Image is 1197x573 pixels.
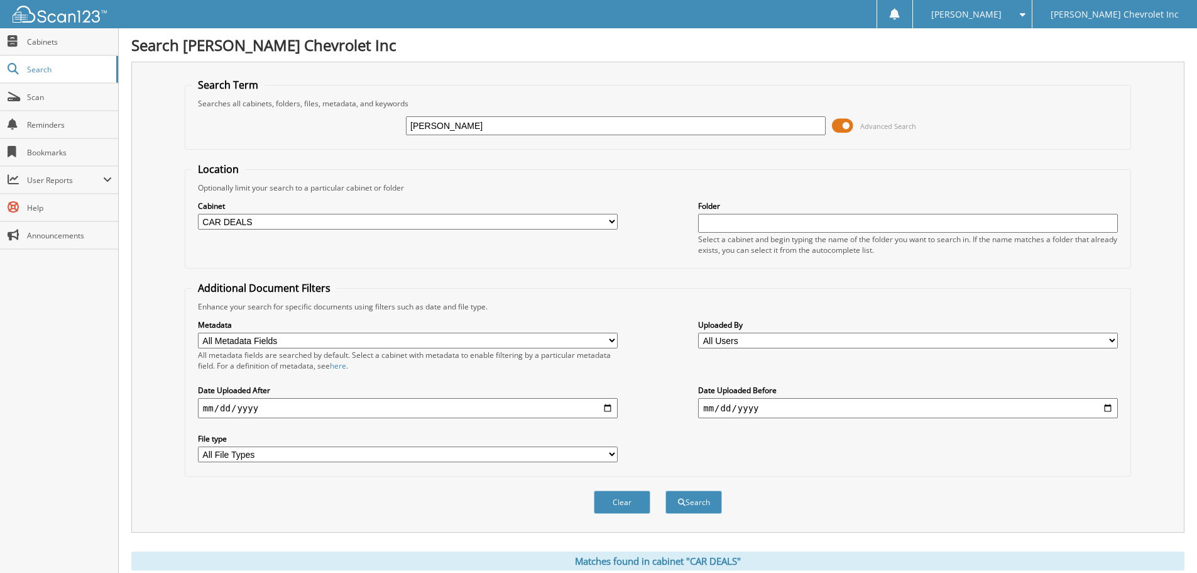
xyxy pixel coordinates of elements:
a: here [330,360,346,371]
label: File type [198,433,618,444]
span: User Reports [27,175,103,186]
div: Enhance your search for specific documents using filters such as date and file type. [192,301,1124,312]
span: Help [27,203,112,213]
legend: Additional Document Filters [192,281,337,295]
div: Matches found in cabinet "CAR DEALS" [131,552,1184,570]
label: Folder [698,201,1118,211]
label: Metadata [198,320,618,330]
span: Search [27,64,110,75]
span: Cabinets [27,36,112,47]
legend: Search Term [192,78,265,92]
span: [PERSON_NAME] Chevrolet Inc [1051,11,1179,18]
div: All metadata fields are searched by default. Select a cabinet with metadata to enable filtering b... [198,350,618,371]
label: Date Uploaded After [198,385,618,396]
button: Search [665,491,722,514]
label: Uploaded By [698,320,1118,330]
span: [PERSON_NAME] [931,11,1002,18]
label: Cabinet [198,201,618,211]
legend: Location [192,162,245,176]
img: scan123-logo-white.svg [13,6,107,23]
div: Optionally limit your search to a particular cabinet or folder [192,182,1124,193]
button: Clear [594,491,650,514]
div: Select a cabinet and begin typing the name of the folder you want to search in. If the name match... [698,234,1118,255]
h1: Search [PERSON_NAME] Chevrolet Inc [131,35,1184,55]
span: Scan [27,92,112,103]
input: end [698,398,1118,418]
span: Reminders [27,120,112,130]
span: Announcements [27,230,112,241]
div: Searches all cabinets, folders, files, metadata, and keywords [192,98,1124,109]
span: Advanced Search [860,121,916,131]
input: start [198,398,618,418]
span: Bookmarks [27,147,112,158]
label: Date Uploaded Before [698,385,1118,396]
